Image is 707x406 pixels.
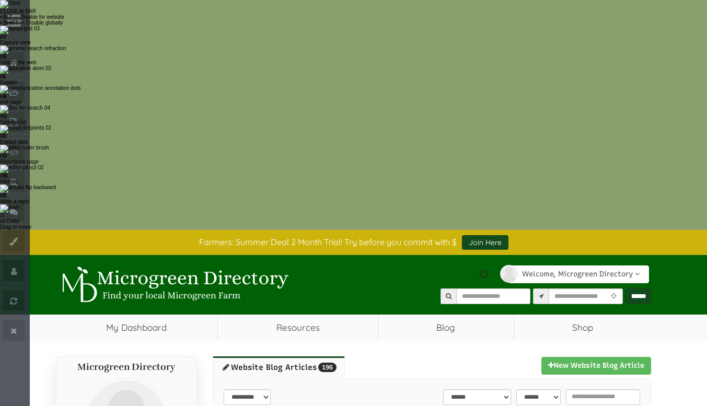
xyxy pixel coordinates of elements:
span: 196 [318,363,337,372]
select: select-1 [224,389,271,405]
select: select-2 [516,389,561,405]
div: Farmers: Summer Deal 2 Month Trial! Try before you commit with $ [48,235,659,250]
a: Welcome, Microgreen Directory [508,265,649,283]
a: Blog [378,315,514,341]
a: Join Here [462,235,508,250]
select: sortFilter-1 [443,389,511,405]
i: Use Current Location [608,293,619,300]
img: profile profile holder [500,265,518,283]
a: My Dashboard [56,315,218,341]
a: New Website Blog Article [541,357,651,375]
a: Resources [218,315,378,341]
a: Shop [514,315,652,341]
a: Website Blog Articles196 [213,356,345,378]
img: Microgreen Directory [56,266,291,303]
h4: Microgreen Directory [67,362,186,373]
